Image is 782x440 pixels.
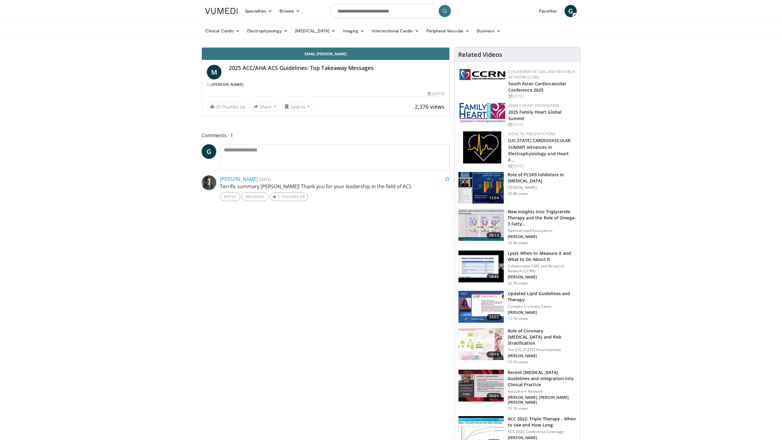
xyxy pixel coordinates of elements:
h3: New Insights into Triglyceride Therapy and the Role of Omega-3 Fatty… [508,209,576,227]
a: Message [242,193,269,201]
p: [PERSON_NAME] [508,354,576,358]
div: [DATE] [508,94,575,99]
video-js: Video Player [202,47,449,48]
span: Comments 1 [202,131,450,139]
a: M [207,65,221,79]
p: [PERSON_NAME] [508,310,576,315]
a: 28:13 New Insights into Triglyceride Therapy and the Role of Omega-3 Fatty… National Lipid Associ... [458,209,576,245]
img: 96363db5-6b1b-407f-974b-715268b29f70.jpeg.150x105_q85_autocrop_double_scale_upscale_version-0.2.jpg [459,103,505,123]
a: Email [PERSON_NAME] [202,48,449,60]
h4: 2025 ACC/AHA ACS Guidelines: Top Takeaway Messages [229,65,444,71]
p: 22.7K views [508,281,528,286]
a: [PERSON_NAME] [220,176,258,182]
a: [MEDICAL_DATA] [291,25,339,37]
img: VuMedi Logo [205,8,238,14]
p: Collaborative CME and Research Network (CCRN) [508,264,576,273]
a: Favorites [535,5,561,17]
a: Peripheral Vascular [423,25,473,37]
p: [PERSON_NAME] [508,234,576,239]
a: Imaging [339,25,368,37]
a: 59:01 Recent [MEDICAL_DATA] Guidelines and Integration into Clinical Practice Vasculearn Network ... [458,369,576,411]
a: G [565,5,577,17]
h3: Lp(a): When to Measure it and What to Do About it [508,250,576,262]
span: 19:16 [487,351,501,358]
p: 15.1K views [508,406,528,411]
a: Interventional Cardio [368,25,423,37]
p: National Lipid Association [508,228,576,233]
a: Electrophysiology [243,25,291,37]
h3: Role of PCSK9 Inhibitors in [MEDICAL_DATA] [508,172,576,184]
a: Browse [276,5,304,17]
span: 28:13 [487,232,501,238]
a: 1 Thumbs Up [270,193,308,201]
a: South Asian Cardiovascular Conference 2025 [508,81,567,93]
a: Family Heart Foundation [508,103,559,108]
p: 23.5K views [508,240,528,245]
div: [DATE] [508,122,575,127]
p: [PERSON_NAME] [508,275,576,280]
p: 15.1K views [508,316,528,321]
a: Business [473,25,504,37]
a: [PERSON_NAME] [211,82,244,87]
h3: Recent [MEDICAL_DATA] Guidelines and Integration into Clinical Practice [508,369,576,388]
div: [DATE] [428,91,444,97]
img: 3346fd73-c5f9-4d1f-bb16-7b1903aae427.150x105_q85_crop-smart_upscale.jpg [459,172,504,204]
span: 1 [278,194,280,199]
a: 19:16 Role of Coronary [MEDICAL_DATA] and Risk Stratification The [US_STATE] Heart Institute [PER... [458,328,576,365]
img: 87825f19-cf4c-4b91-bba1-ce218758c6bb.150x105_q85_crop-smart_upscale.jpg [459,370,504,402]
p: [PERSON_NAME] [508,185,576,190]
h3: Role of Coronary [MEDICAL_DATA] and Risk Stratification [508,328,576,346]
a: Collaborative CME and Research Network (CCRN) [508,69,575,80]
button: Share [251,102,279,112]
img: 1efa8c99-7b8a-4ab5-a569-1c219ae7bd2c.150x105_q85_crop-smart_upscale.jpg [459,328,504,360]
div: Didactic Presentations [508,131,575,137]
span: 12:04 [487,195,501,201]
p: Complex Coronary Cases [508,304,576,309]
img: Avatar [202,175,216,190]
img: 1860aa7a-ba06-47e3-81a4-3dc728c2b4cf.png.150x105_q85_autocrop_double_scale_upscale_version-0.2.png [463,131,501,163]
span: 18:43 [487,274,501,280]
input: Search topics, interventions [330,4,452,18]
a: Clinical Cardio [202,25,243,37]
span: 59:01 [487,393,501,399]
p: Vasculearn Network [508,389,576,394]
img: 77f671eb-9394-4acc-bc78-a9f077f94e00.150x105_q85_crop-smart_upscale.jpg [459,291,504,323]
a: [US_STATE] CARDIOVASCULAR SUMMIT Advances in Electrophysiology and Heart F… [508,137,571,163]
a: 18:43 Lp(a): When to Measure it and What to Do About it Collaborative CME and Research Network (C... [458,250,576,286]
p: Terrific summary [PERSON_NAME]! Thank you for your leadership in the field of ACS [220,183,450,190]
button: Save to [282,102,313,112]
a: 12:04 Role of PCSK9 Inhibitors in [MEDICAL_DATA] [PERSON_NAME] 25.8K views [458,172,576,204]
img: a04ee3ba-8487-4636-b0fb-5e8d268f3737.png.150x105_q85_autocrop_double_scale_upscale_version-0.2.png [459,69,505,80]
a: G [202,144,216,159]
div: [DATE] [508,163,575,169]
a: Reply [220,193,240,201]
div: By [207,82,444,87]
a: 29 Thumbs Up [207,102,248,112]
a: 2025 Family Heart Global Summit [508,109,561,121]
h4: Related Videos [458,51,502,58]
p: 15.1K views [508,360,528,365]
span: 29 [216,104,221,110]
a: Specialties [241,5,276,17]
h3: Updated Lipid Guidelines and Therapy [508,291,576,303]
span: 24:02 [487,314,501,320]
h3: ACC 2022: Triple Therapy - When to Use and How Long [508,416,576,428]
img: 45ea033d-f728-4586-a1ce-38957b05c09e.150x105_q85_crop-smart_upscale.jpg [459,209,504,241]
span: 2,376 views [415,103,444,110]
p: ACC 2022 Conference Coverage [508,429,576,434]
p: The [US_STATE] Heart Institute [508,347,576,352]
a: 24:02 Updated Lipid Guidelines and Therapy Complex Coronary Cases [PERSON_NAME] 15.1K views [458,291,576,323]
small: [DATE] [259,177,271,182]
p: [PERSON_NAME], [PERSON_NAME], [PERSON_NAME] [508,395,576,405]
img: 7a20132b-96bf-405a-bedd-783937203c38.150x105_q85_crop-smart_upscale.jpg [459,251,504,282]
p: 25.8K views [508,191,528,196]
